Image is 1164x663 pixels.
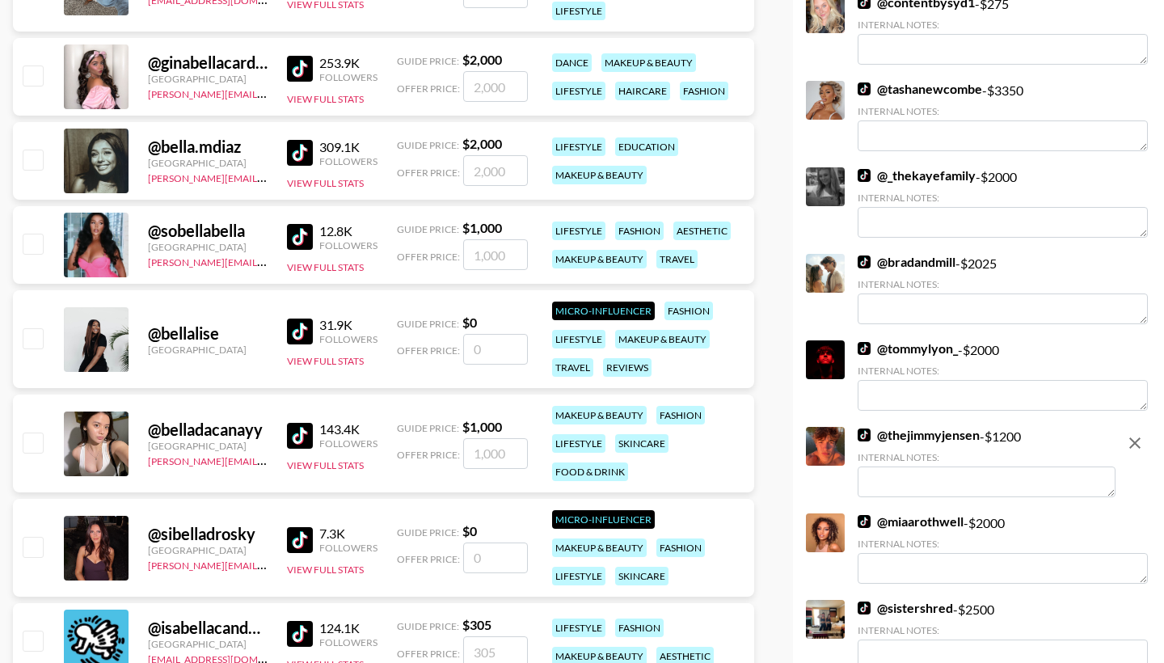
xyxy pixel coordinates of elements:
span: Offer Price: [397,82,460,95]
div: [GEOGRAPHIC_DATA] [148,157,268,169]
div: lifestyle [552,619,605,637]
img: TikTok [287,140,313,166]
div: lifestyle [552,82,605,100]
div: education [615,137,678,156]
div: 7.3K [319,526,377,542]
div: makeup & beauty [552,250,647,268]
div: Followers [319,239,377,251]
img: TikTok [858,82,871,95]
a: [PERSON_NAME][EMAIL_ADDRESS][PERSON_NAME][DOMAIN_NAME] [148,253,464,268]
img: TikTok [287,224,313,250]
div: [GEOGRAPHIC_DATA] [148,544,268,556]
input: 1,000 [463,239,528,270]
div: makeup & beauty [615,330,710,348]
a: @sistershred [858,600,953,616]
img: TikTok [858,429,871,441]
div: - $ 1200 [858,427,1115,497]
div: Followers [319,542,377,554]
a: [PERSON_NAME][EMAIL_ADDRESS][DOMAIN_NAME] [148,556,387,572]
input: 0 [463,543,528,573]
div: @ bella.mdiaz [148,137,268,157]
span: Guide Price: [397,620,459,632]
div: 124.1K [319,620,377,636]
div: travel [656,250,698,268]
span: Guide Price: [397,318,459,330]
div: [GEOGRAPHIC_DATA] [148,241,268,253]
button: remove [1119,427,1151,459]
img: TikTok [287,527,313,553]
div: reviews [603,358,652,377]
div: lifestyle [552,567,605,585]
div: Internal Notes: [858,192,1148,204]
div: aesthetic [673,222,731,240]
span: Guide Price: [397,223,459,235]
span: Guide Price: [397,55,459,67]
img: TikTok [287,621,313,647]
div: lifestyle [552,222,605,240]
div: 12.8K [319,223,377,239]
div: 143.4K [319,421,377,437]
div: @ isabellacandelaria7 [148,618,268,638]
div: food & drink [552,462,628,481]
div: - $ 3350 [858,81,1148,151]
div: Internal Notes: [858,624,1148,636]
span: Offer Price: [397,648,460,660]
a: @tommylyon_ [858,340,958,357]
div: Internal Notes: [858,538,1148,550]
button: View Full Stats [287,355,364,367]
div: [GEOGRAPHIC_DATA] [148,73,268,85]
input: 2,000 [463,71,528,102]
input: 2,000 [463,155,528,186]
div: @ ginabellacardinale [148,53,268,73]
div: Internal Notes: [858,105,1148,117]
div: skincare [615,434,668,453]
div: lifestyle [552,434,605,453]
div: haircare [615,82,670,100]
div: - $ 2000 [858,340,1148,411]
strong: $ 1,000 [462,419,502,434]
div: makeup & beauty [601,53,696,72]
div: dance [552,53,592,72]
a: @tashanewcombe [858,81,982,97]
div: [GEOGRAPHIC_DATA] [148,638,268,650]
div: Followers [319,636,377,648]
span: Offer Price: [397,344,460,357]
img: TikTok [858,255,871,268]
div: Internal Notes: [858,365,1148,377]
div: @ belladacanayy [148,420,268,440]
img: TikTok [858,342,871,355]
a: @thejimmyjensen [858,427,980,443]
a: @miaarothwell [858,513,964,530]
div: fashion [664,302,713,320]
strong: $ 2,000 [462,52,502,67]
span: Guide Price: [397,422,459,434]
div: @ bellalise [148,323,268,344]
div: Followers [319,437,377,450]
img: TikTok [287,319,313,344]
span: Offer Price: [397,449,460,461]
div: Followers [319,155,377,167]
a: [PERSON_NAME][EMAIL_ADDRESS][DOMAIN_NAME] [148,85,387,100]
div: @ sibelladrosky [148,524,268,544]
strong: $ 0 [462,315,477,330]
div: Micro-Influencer [552,510,655,529]
div: travel [552,358,593,377]
strong: $ 1,000 [462,220,502,235]
img: TikTok [287,56,313,82]
div: - $ 2000 [858,167,1148,238]
div: makeup & beauty [552,538,647,557]
div: Internal Notes: [858,19,1148,31]
span: Offer Price: [397,167,460,179]
strong: $ 2,000 [462,136,502,151]
div: lifestyle [552,2,605,20]
div: 253.9K [319,55,377,71]
div: Internal Notes: [858,451,1115,463]
a: @_thekayefamily [858,167,976,184]
strong: $ 305 [462,617,491,632]
div: fashion [680,82,728,100]
button: View Full Stats [287,93,364,105]
div: skincare [615,567,668,585]
a: @bradandmill [858,254,955,270]
div: Internal Notes: [858,278,1148,290]
div: Followers [319,333,377,345]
